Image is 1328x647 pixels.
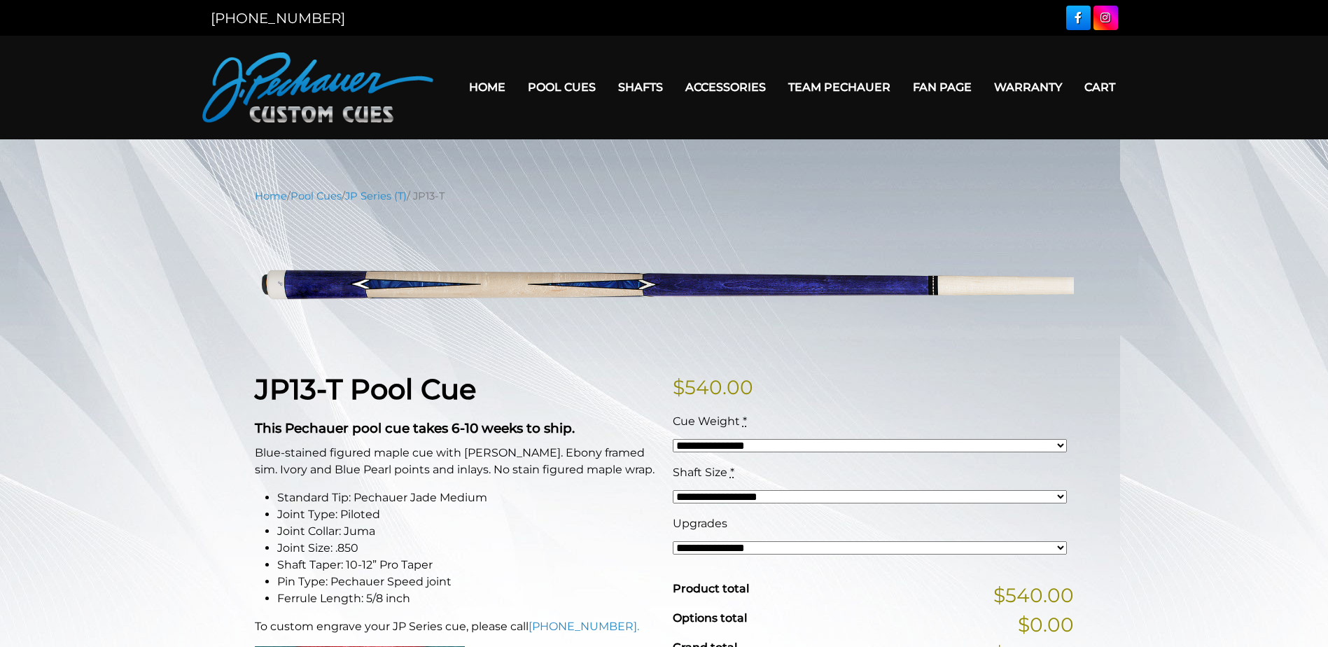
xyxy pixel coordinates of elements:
[673,466,727,479] span: Shaft Size
[458,69,517,105] a: Home
[255,445,656,478] p: Blue-stained figured maple cue with [PERSON_NAME]. Ebony framed sim. Ivory and Blue Pearl points ...
[255,190,287,202] a: Home
[777,69,902,105] a: Team Pechauer
[255,188,1074,204] nav: Breadcrumb
[730,466,734,479] abbr: required
[607,69,674,105] a: Shafts
[277,573,656,590] li: Pin Type: Pechauer Speed joint
[673,375,685,399] span: $
[993,580,1074,610] span: $540.00
[902,69,983,105] a: Fan Page
[673,611,747,625] span: Options total
[211,10,345,27] a: [PHONE_NUMBER]
[277,489,656,506] li: Standard Tip: Pechauer Jade Medium
[277,540,656,557] li: Joint Size: .850
[674,69,777,105] a: Accessories
[673,415,740,428] span: Cue Weight
[673,517,727,530] span: Upgrades
[277,590,656,607] li: Ferrule Length: 5/8 inch
[255,214,1074,351] img: jp13-T.png
[255,618,656,635] p: To custom engrave your JP Series cue, please call
[529,620,639,633] a: [PHONE_NUMBER].
[277,523,656,540] li: Joint Collar: Juma
[277,557,656,573] li: Shaft Taper: 10-12” Pro Taper
[202,53,433,123] img: Pechauer Custom Cues
[673,375,753,399] bdi: 540.00
[345,190,407,202] a: JP Series (T)
[1018,610,1074,639] span: $0.00
[277,506,656,523] li: Joint Type: Piloted
[255,420,575,436] strong: This Pechauer pool cue takes 6-10 weeks to ship.
[743,415,747,428] abbr: required
[291,190,342,202] a: Pool Cues
[1073,69,1126,105] a: Cart
[983,69,1073,105] a: Warranty
[255,372,476,406] strong: JP13-T Pool Cue
[517,69,607,105] a: Pool Cues
[673,582,749,595] span: Product total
